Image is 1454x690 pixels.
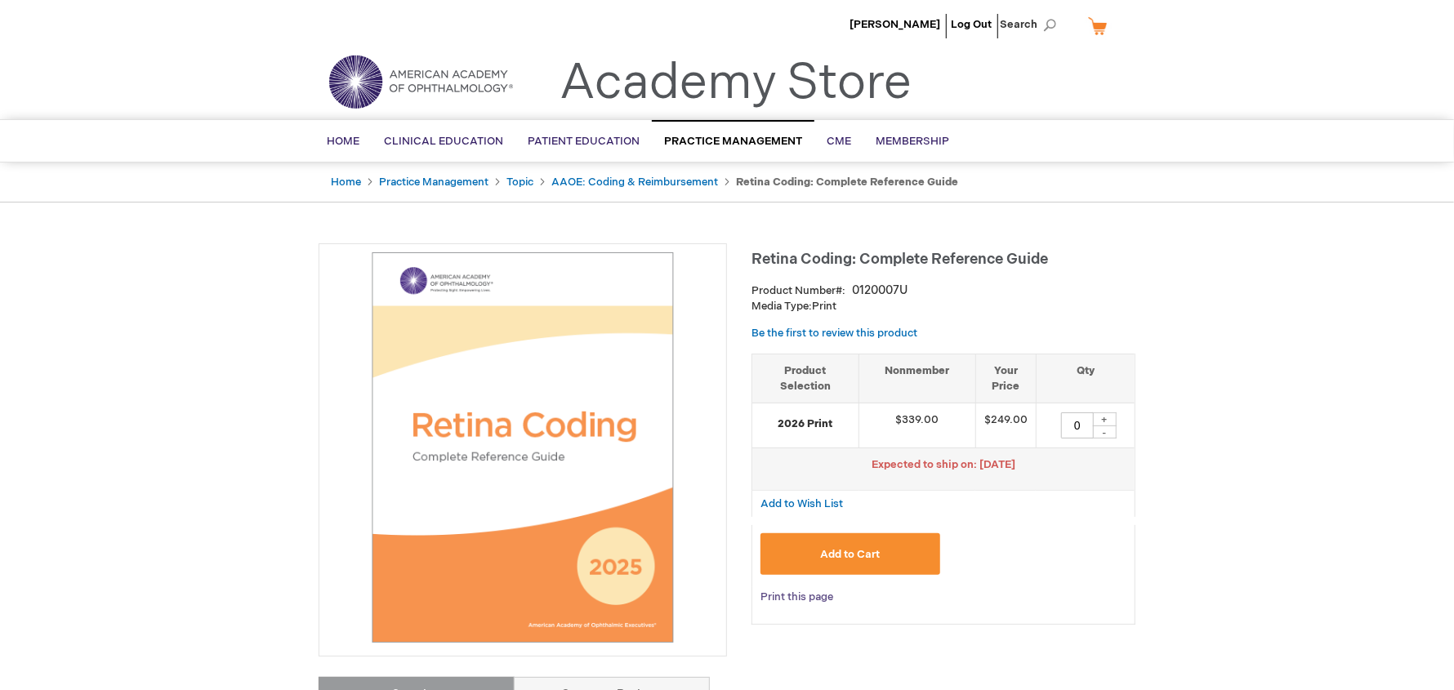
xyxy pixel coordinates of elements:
[820,548,880,561] span: Add to Cart
[1092,412,1117,426] div: +
[752,354,859,403] th: Product Selection
[975,403,1036,448] td: $249.00
[752,327,917,340] a: Be the first to review this product
[1092,425,1117,438] div: -
[760,587,833,608] a: Print this page
[1036,354,1135,403] th: Qty
[760,533,940,575] button: Add to Cart
[379,176,488,189] a: Practice Management
[551,176,718,189] a: AAOE: Coding & Reimbursement
[1061,412,1094,438] input: Qty
[975,354,1036,403] th: Your Price
[760,416,850,432] strong: 2026 Print
[872,458,1015,471] span: Expected to ship on: [DATE]
[752,284,845,297] strong: Product Number
[506,176,533,189] a: Topic
[876,135,949,148] span: Membership
[752,251,1048,268] span: Retina Coding: Complete Reference Guide
[850,18,940,31] a: [PERSON_NAME]
[331,176,361,189] a: Home
[951,18,992,31] a: Log Out
[859,403,976,448] td: $339.00
[328,252,718,643] img: Retina Coding: Complete Reference Guide
[752,300,812,313] strong: Media Type:
[664,135,802,148] span: Practice Management
[560,54,912,113] a: Academy Store
[752,299,1135,314] p: Print
[736,176,958,189] strong: Retina Coding: Complete Reference Guide
[859,354,976,403] th: Nonmember
[760,496,843,510] a: Add to Wish List
[1000,8,1062,41] span: Search
[327,135,359,148] span: Home
[827,135,851,148] span: CME
[528,135,640,148] span: Patient Education
[384,135,503,148] span: Clinical Education
[852,283,908,299] div: 0120007U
